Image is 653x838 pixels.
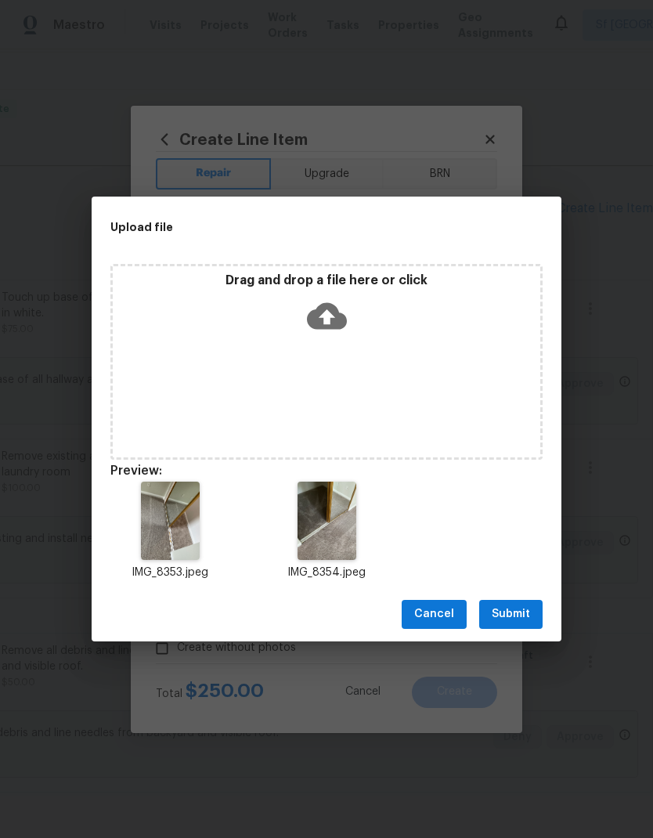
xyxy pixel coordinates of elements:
button: Submit [479,600,543,629]
p: IMG_8354.jpeg [267,565,386,581]
span: Submit [492,605,530,624]
p: Drag and drop a file here or click [113,273,540,289]
img: 2Q== [141,482,200,560]
p: IMG_8353.jpeg [110,565,229,581]
span: Cancel [414,605,454,624]
h2: Upload file [110,219,472,236]
button: Cancel [402,600,467,629]
img: Z [298,482,356,560]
